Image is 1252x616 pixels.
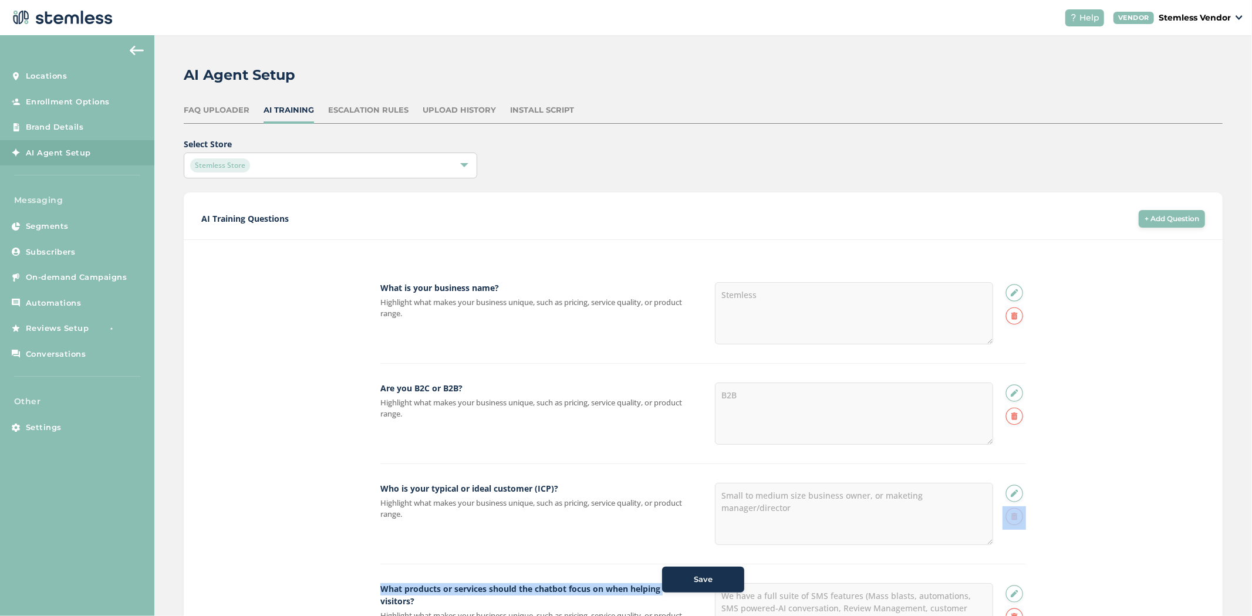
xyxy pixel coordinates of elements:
[26,422,62,434] span: Settings
[328,104,409,116] div: Escalation Rules
[26,221,69,232] span: Segments
[662,567,744,593] button: Save
[1145,214,1199,224] span: + Add Question
[1193,560,1252,616] iframe: Chat Widget
[380,397,691,420] label: Highlight what makes your business unique, such as pricing, service quality, or product range.
[1003,583,1026,607] img: icon-circle-pen-0069d295.svg
[380,483,558,494] label: Who is your typical or ideal customer (ICP)?
[1159,12,1231,24] p: Stemless Vendor
[1003,383,1026,406] img: icon-circle-pen-0069d295.svg
[26,272,127,283] span: On-demand Campaigns
[380,297,691,320] label: Highlight what makes your business unique, such as pricing, service quality, or product range.
[130,46,144,55] img: icon-arrow-back-accent-c549486e.svg
[9,6,113,29] img: logo-dark-0685b13c.svg
[380,282,499,293] label: What is your business name?
[1003,506,1026,530] img: icon-circle-remove-5fff29a6.svg
[184,65,295,86] h2: AI Agent Setup
[1139,210,1205,228] button: + Add Question
[1079,12,1099,24] span: Help
[26,323,89,334] span: Reviews Setup
[423,104,496,116] div: Upload History
[264,104,314,116] div: AI Training
[1003,282,1026,306] img: icon-circle-pen-0069d295.svg
[26,121,84,133] span: Brand Details
[510,104,574,116] div: Install Script
[1003,483,1026,506] img: icon-circle-pen-0069d295.svg
[201,213,289,225] h3: AI Training Questions
[98,317,122,340] img: glitter-stars-b7820f95.gif
[26,246,76,258] span: Subscribers
[190,158,250,172] span: Stemless Store
[1003,406,1026,429] img: icon-circle-remove-5fff29a6.svg
[26,348,86,360] span: Conversations
[380,383,463,394] label: Are you B2C or B2B?
[380,497,691,520] label: Highlight what makes your business unique, such as pricing, service quality, or product range.
[184,104,249,116] div: FAQ Uploader
[380,583,660,607] label: What products or services should the chatbot focus on when helping visitors?
[26,96,110,108] span: Enrollment Options
[1070,14,1077,21] img: icon-help-white-03924b79.svg
[1003,306,1026,329] img: icon-circle-remove-5fff29a6.svg
[26,147,91,159] span: AI Agent Setup
[1236,15,1243,20] img: icon_down-arrow-small-66adaf34.svg
[26,70,68,82] span: Locations
[26,297,82,309] span: Automations
[1113,12,1154,24] div: VENDOR
[184,138,530,150] label: Select Store
[694,574,713,585] span: Save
